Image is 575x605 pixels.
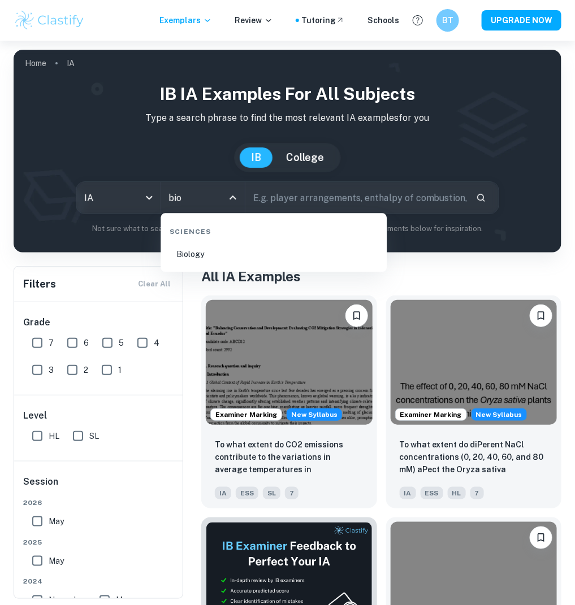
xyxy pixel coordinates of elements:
a: Tutoring [301,14,345,27]
p: Review [235,14,273,27]
h6: BT [442,14,455,27]
span: May [49,555,64,567]
span: SL [263,487,280,499]
span: 3 [49,364,54,376]
a: Schools [368,14,399,27]
span: Examiner Marking [211,410,282,420]
p: To what extent do CO2 emissions contribute to the variations in average temperatures in Indonesia... [215,438,364,477]
span: 2025 [23,537,175,547]
span: 2026 [23,498,175,508]
span: New Syllabus [287,408,342,421]
span: ESS [236,487,258,499]
input: E.g. player arrangements, enthalpy of combustion, analysis of a big city... [245,182,468,214]
button: Search [472,188,491,207]
span: New Syllabus [472,408,527,421]
div: Starting from the May 2026 session, the ESS IA requirements have changed. We created this exempla... [287,408,342,421]
img: ESS IA example thumbnail: To what extent do diPerent NaCl concentr [391,300,557,425]
img: profile cover [14,50,561,253]
p: To what extent do diPerent NaCl concentrations (0, 20, 40, 60, and 80 mM) aPect the Oryza sativa ... [400,438,548,477]
button: Help and Feedback [408,11,427,30]
p: Type a search phrase to find the most relevant IA examples for you [23,111,552,125]
span: 4 [154,337,159,349]
span: 6 [84,337,89,349]
button: UPGRADE NOW [482,10,561,31]
button: College [275,147,335,168]
h6: Grade [23,316,175,329]
div: Sciences [165,218,382,242]
span: 7 [285,487,299,499]
span: 2 [84,364,88,376]
h1: All IA Examples [201,266,561,286]
span: IA [215,487,231,499]
p: Exemplars [159,14,212,27]
button: Close [225,190,241,206]
a: Home [25,55,46,71]
span: 5 [119,337,124,349]
p: Not sure what to search for? You can always look through our example Internal Assessments below f... [23,223,552,234]
div: IA [76,182,161,214]
h1: IB IA examples for all subjects [23,81,552,107]
button: IB [240,147,273,168]
img: Clastify logo [14,9,85,32]
h6: Session [23,475,175,498]
a: Examiner MarkingStarting from the May 2026 session, the ESS IA requirements have changed. We crea... [386,295,562,508]
p: IA [67,57,75,69]
button: BT [436,9,459,32]
a: Examiner MarkingStarting from the May 2026 session, the ESS IA requirements have changed. We crea... [201,295,377,508]
span: 2024 [23,577,175,587]
button: Bookmark [530,304,552,327]
h6: Level [23,409,175,423]
span: Examiner Marking [396,410,466,420]
span: 7 [470,487,484,499]
li: Biology [165,242,382,268]
div: Starting from the May 2026 session, the ESS IA requirements have changed. We created this exempla... [472,408,527,421]
button: Bookmark [530,526,552,549]
span: May [49,515,64,528]
span: SL [89,430,99,442]
button: Bookmark [345,304,368,327]
span: IA [400,487,416,499]
span: 7 [49,337,54,349]
span: HL [448,487,466,499]
img: ESS IA example thumbnail: To what extent do CO2 emissions contribu [206,300,373,425]
span: 1 [118,364,122,376]
span: HL [49,430,59,442]
h6: Filters [23,276,56,292]
span: ESS [421,487,443,499]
